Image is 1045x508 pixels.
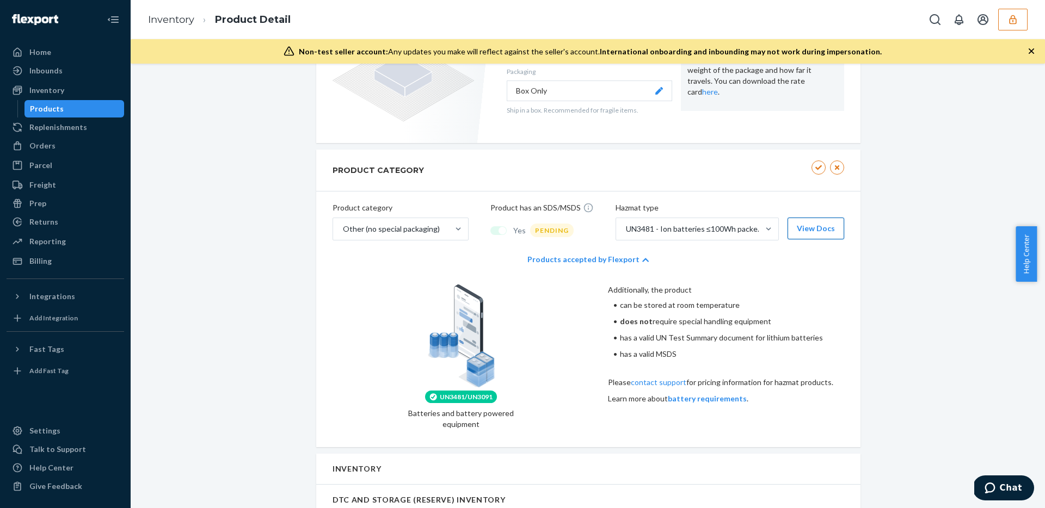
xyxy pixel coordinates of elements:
div: Settings [29,425,60,436]
div: Talk to Support [29,444,86,455]
a: Returns [7,213,124,231]
div: Fulfillment fee is charged per order and will be calculated based on the dimensions and weight of... [681,36,844,110]
div: Products accepted by Flexport [527,243,649,276]
a: Home [7,44,124,61]
button: Fast Tags [7,340,124,358]
div: Any updates you make will reflect against the seller's account. [299,46,882,57]
div: Help Center [29,462,73,473]
input: Other (no special packaging) [342,224,343,234]
div: Replenishments [29,122,87,133]
button: Close Navigation [102,9,124,30]
div: Products [30,103,64,114]
p: Ship in a box. Recommended for fragile items. [507,106,672,115]
li: has a valid UN Test Summary document for lithium batteries [613,332,843,343]
div: Parcel [29,160,52,171]
div: Prep [29,198,46,209]
button: Box Only [507,80,672,101]
div: PENDING [530,224,574,237]
input: UN3481 - Ion batteries ≤100Wh packed with or contained in equipment [625,224,626,234]
div: Inbounds [29,65,63,76]
div: Batteries and battery powered equipment [404,391,519,430]
img: Flexport logo [12,14,58,25]
li: require special handling equipment [613,316,843,327]
p: Product has an SDS/MSDS [490,202,581,213]
h2: DTC AND STORAGE (RESERVE) INVENTORY [333,495,844,504]
div: Freight [29,179,56,190]
a: Add Integration [7,309,124,327]
span: Yes [513,225,526,236]
button: Open notifications [948,9,970,30]
div: Fast Tags [29,344,64,355]
a: Settings [7,422,124,439]
div: Orders [29,140,56,151]
div: Inventory [29,85,64,96]
a: Billing [7,252,124,270]
div: UN3481 - Ion batteries ≤100Wh packed with or contained in equipment [626,224,764,234]
a: Product Detail [215,14,291,26]
button: Help Center [1016,226,1037,282]
button: Talk to Support [7,441,124,458]
a: Orders [7,137,124,154]
p: Learn more about . [608,393,843,404]
div: Additionally, the product [608,284,843,295]
a: Add Fast Tag [7,362,124,380]
a: Freight [7,176,124,194]
div: Reporting [29,236,66,247]
button: Integrations [7,288,124,305]
div: Other (no special packaging) [343,224,440,234]
p: Product category [333,202,469,213]
iframe: Opens a widget where you can chat to one of our agents [974,475,1034,503]
button: battery requirements [668,393,747,404]
div: Give Feedback [29,481,82,492]
h2: Inventory [333,464,381,473]
li: can be stored at room temperature [613,300,843,311]
div: Home [29,47,51,58]
a: Help Center [7,459,124,476]
a: Reporting [7,233,124,250]
strong: does not [620,317,653,326]
div: Integrations [29,291,75,302]
div: Billing [29,256,52,267]
a: contact support [631,377,686,387]
a: Inbounds [7,62,124,79]
button: View Docs [788,218,844,239]
button: Give Feedback [7,478,124,495]
a: Prep [7,195,124,212]
a: Replenishments [7,119,124,136]
a: here [702,87,718,96]
button: Open Search Box [924,9,946,30]
li: has a valid MSDS [613,349,843,360]
span: International onboarding and inbounding may not work during impersonation. [600,47,882,56]
div: Add Integration [29,313,78,323]
p: Packaging [507,67,672,76]
div: Add Fast Tag [29,366,69,375]
span: Non-test seller account: [299,47,388,56]
a: Inventory [148,14,194,26]
a: Inventory [7,82,124,99]
a: Products [24,100,125,117]
p: Hazmat type [616,202,844,213]
div: Returns [29,216,58,227]
p: Please for pricing information for hazmat products. [608,377,843,388]
div: UN3481/UN3091 [425,391,497,403]
a: Parcel [7,157,124,174]
ol: breadcrumbs [139,4,299,36]
h2: PRODUCT CATEGORY [333,160,424,180]
button: Open account menu [972,9,994,30]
